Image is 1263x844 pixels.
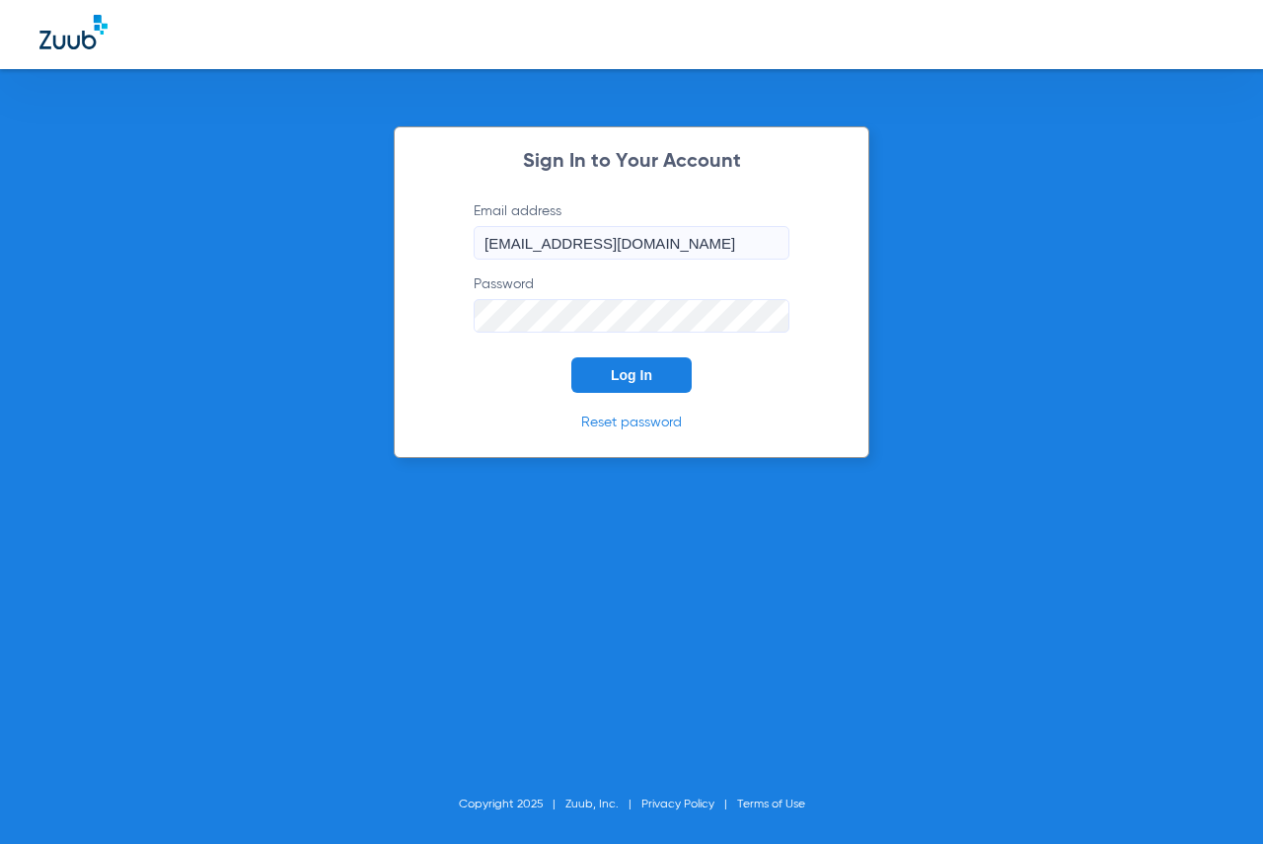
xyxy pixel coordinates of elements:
[565,795,641,814] li: Zuub, Inc.
[1164,749,1263,844] iframe: Chat Widget
[474,299,789,333] input: Password
[444,152,819,172] h2: Sign In to Your Account
[571,357,692,393] button: Log In
[474,274,789,333] label: Password
[641,799,714,810] a: Privacy Policy
[581,416,682,429] a: Reset password
[611,367,652,383] span: Log In
[39,15,108,49] img: Zuub Logo
[474,201,789,260] label: Email address
[474,226,789,260] input: Email address
[459,795,565,814] li: Copyright 2025
[737,799,805,810] a: Terms of Use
